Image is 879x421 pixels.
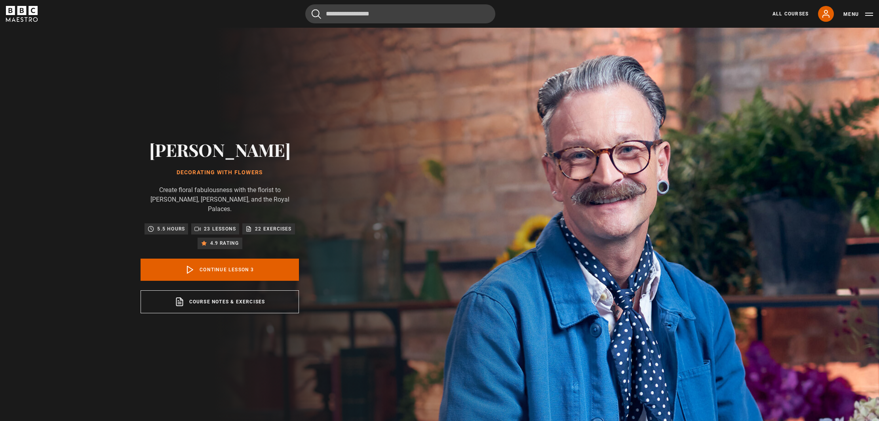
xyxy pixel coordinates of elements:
p: 5.5 hours [157,225,185,233]
a: Continue lesson 3 [141,259,299,281]
svg: BBC Maestro [6,6,38,22]
a: Course notes & exercises [141,290,299,313]
p: 22 exercises [255,225,291,233]
a: All Courses [772,10,809,17]
p: 23 lessons [204,225,236,233]
p: Create floral fabulousness with the florist to [PERSON_NAME], [PERSON_NAME], and the Royal Palaces. [141,185,299,214]
p: 4.9 rating [210,239,239,247]
button: Submit the search query [312,9,321,19]
button: Toggle navigation [843,10,873,18]
h2: [PERSON_NAME] [141,139,299,160]
input: Search [305,4,495,23]
h1: Decorating With Flowers [141,170,299,176]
